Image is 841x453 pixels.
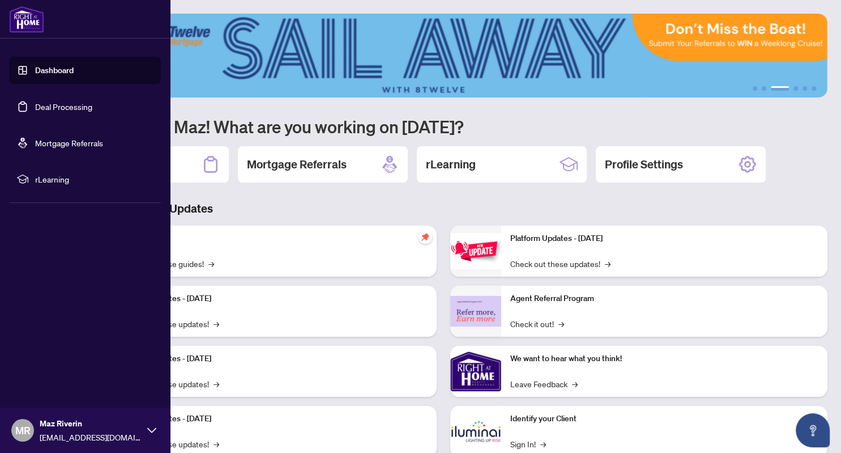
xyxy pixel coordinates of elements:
[59,201,827,217] h3: Brokerage & Industry Updates
[510,293,819,305] p: Agent Referral Program
[119,293,428,305] p: Platform Updates - [DATE]
[40,417,142,430] span: Maz Riverin
[40,431,142,443] span: [EMAIL_ADDRESS][DOMAIN_NAME]
[59,116,827,137] h1: Welcome back Maz! What are you working on [DATE]?
[510,378,578,390] a: Leave Feedback→
[753,86,757,91] button: 1
[426,156,476,172] h2: rLearning
[419,230,432,244] span: pushpin
[510,232,819,245] p: Platform Updates - [DATE]
[214,317,219,330] span: →
[59,14,827,98] img: Slide 2
[119,353,428,365] p: Platform Updates - [DATE]
[605,257,611,270] span: →
[9,6,44,33] img: logo
[771,86,789,91] button: 3
[119,413,428,425] p: Platform Updates - [DATE]
[796,413,830,447] button: Open asap
[35,173,153,185] span: rLearning
[510,257,611,270] a: Check out these updates!→
[450,233,501,269] img: Platform Updates - June 23, 2025
[214,438,219,450] span: →
[214,378,219,390] span: →
[247,156,347,172] h2: Mortgage Referrals
[208,257,214,270] span: →
[119,232,428,245] p: Self-Help
[762,86,766,91] button: 2
[605,156,683,172] h2: Profile Settings
[572,378,578,390] span: →
[812,86,816,91] button: 6
[802,86,807,91] button: 5
[450,346,501,397] img: We want to hear what you think!
[510,438,546,450] a: Sign In!→
[15,422,31,438] span: MR
[510,317,564,330] a: Check it out!→
[540,438,546,450] span: →
[558,317,564,330] span: →
[35,138,103,148] a: Mortgage Referrals
[450,296,501,327] img: Agent Referral Program
[510,353,819,365] p: We want to hear what you think!
[793,86,798,91] button: 4
[510,413,819,425] p: Identify your Client
[35,65,74,75] a: Dashboard
[35,101,92,112] a: Deal Processing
